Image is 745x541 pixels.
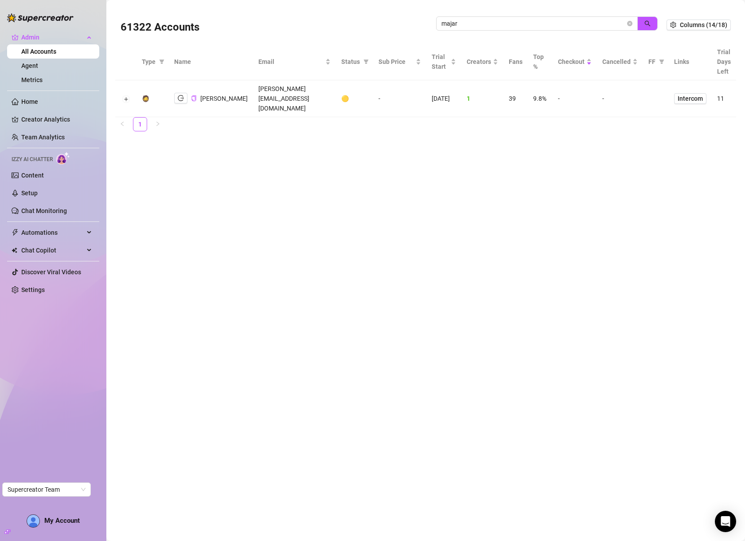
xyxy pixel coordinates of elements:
td: - [373,80,426,117]
span: filter [362,55,371,68]
span: [PERSON_NAME] [200,95,248,102]
span: Checkout [558,57,585,67]
th: Fans [503,43,528,80]
a: Home [21,98,38,105]
a: Settings [21,286,45,293]
span: setting [670,22,676,28]
span: FF [648,57,655,67]
h3: 61322 Accounts [121,20,199,35]
img: logo-BBDzfeDw.svg [7,13,74,22]
span: Admin [21,30,84,44]
span: 9.8% [533,95,546,102]
span: Cancelled [602,57,631,67]
td: 11 [712,80,736,117]
input: Search by UID / Name / Email / Creator Username [441,19,625,28]
img: AI Chatter [56,152,70,165]
th: Name [169,43,253,80]
span: filter [659,59,664,64]
td: - [553,80,597,117]
span: crown [12,34,19,41]
span: Intercom [678,94,703,103]
span: logout [178,95,184,101]
span: Supercreator Team [8,483,86,496]
a: Team Analytics [21,134,65,141]
span: build [4,529,11,535]
th: Trial Days Left [712,43,736,80]
a: Agent [21,62,38,69]
button: Columns (14/18) [667,20,731,30]
span: Izzy AI Chatter [12,155,53,164]
td: - [597,80,643,117]
a: Setup [21,190,38,197]
a: Creator Analytics [21,112,92,126]
li: 1 [133,117,147,131]
button: Copy Account UID [191,95,197,102]
span: 39 [509,95,516,102]
span: Automations [21,225,84,240]
div: 🧔 [142,94,149,103]
a: All Accounts [21,48,56,55]
th: Sub Price [373,43,426,80]
li: Previous Page [115,117,129,131]
span: filter [363,59,369,64]
th: Trial Start [426,43,461,80]
span: search [644,20,651,27]
th: Creators [461,43,503,80]
a: Intercom [674,93,706,104]
span: filter [157,55,166,68]
a: Metrics [21,76,43,83]
span: left [120,121,125,126]
td: [PERSON_NAME][EMAIL_ADDRESS][DOMAIN_NAME] [253,80,336,117]
a: Chat Monitoring [21,207,67,214]
span: 🟡 [341,95,349,102]
span: Sub Price [378,57,414,67]
button: logout [174,93,187,103]
span: thunderbolt [12,229,19,236]
span: Columns (14/18) [680,21,727,28]
span: copy [191,95,197,101]
th: Checkout [553,43,597,80]
td: [DATE] [426,80,461,117]
span: Email [258,57,324,67]
span: 1 [467,95,470,102]
a: 1 [133,118,147,131]
div: Open Intercom Messenger [715,511,736,532]
a: Content [21,172,44,179]
th: Cancelled [597,43,643,80]
a: Discover Viral Videos [21,269,81,276]
button: close-circle [627,21,632,26]
button: right [151,117,165,131]
button: Expand row [122,95,129,103]
span: filter [159,59,164,64]
button: left [115,117,129,131]
span: Type [142,57,156,67]
th: Email [253,43,336,80]
span: Creators [467,57,491,67]
th: Top % [528,43,553,80]
span: My Account [44,517,80,525]
img: AD_cMMTxCeTpmN1d5MnKJ1j-_uXZCpTKapSSqNGg4PyXtR_tCW7gZXTNmFz2tpVv9LSyNV7ff1CaS4f4q0HLYKULQOwoM5GQR... [27,515,39,527]
span: Trial Start [432,52,449,71]
li: Next Page [151,117,165,131]
span: Status [341,57,360,67]
span: Chat Copilot [21,243,84,257]
span: filter [657,55,666,68]
img: Chat Copilot [12,247,17,253]
span: right [155,121,160,126]
th: Links [669,43,712,80]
